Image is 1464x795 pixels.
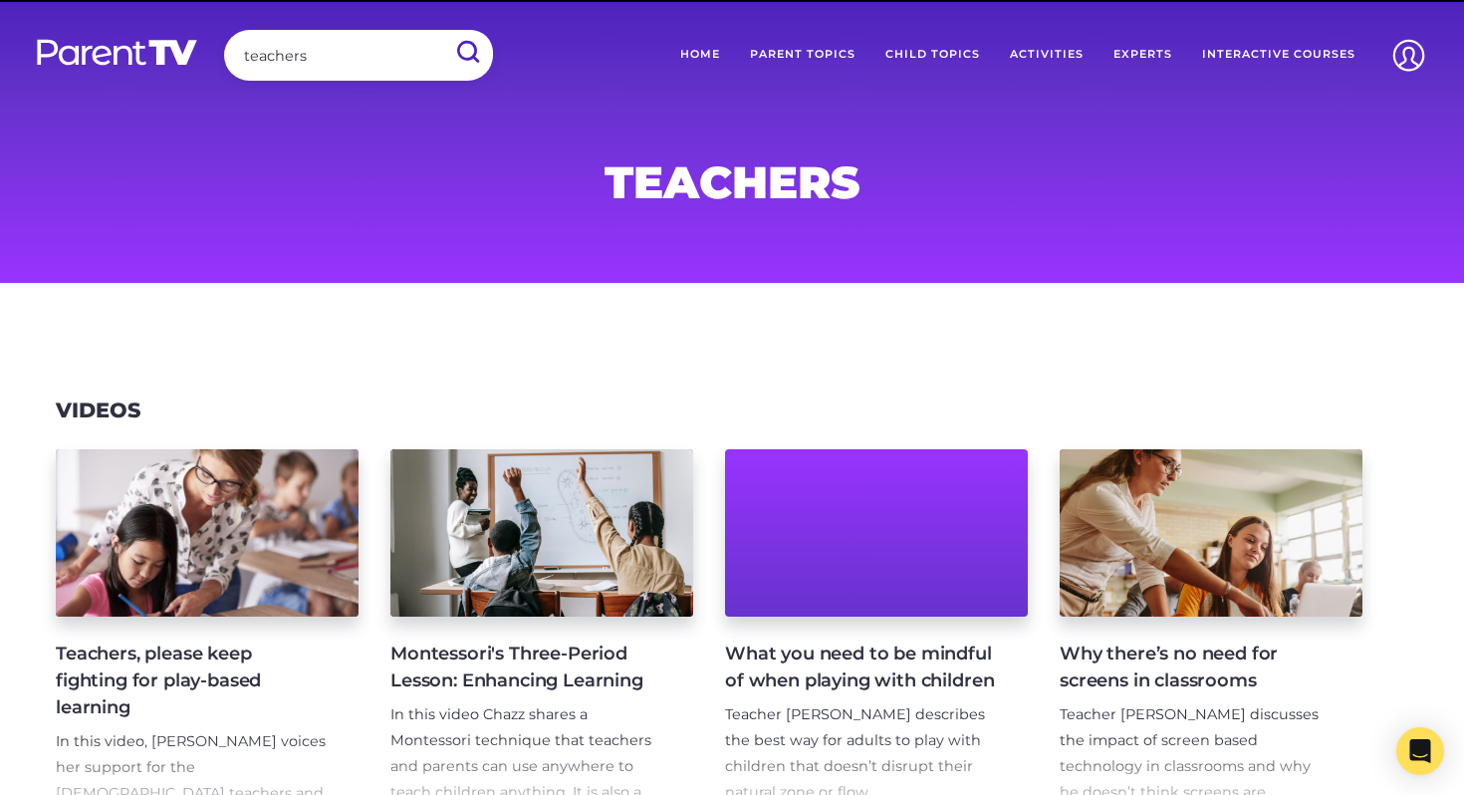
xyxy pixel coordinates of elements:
h1: teachers [252,162,1212,202]
h4: What you need to be mindful of when playing with children [725,641,996,694]
img: parenttv-logo-white.4c85aaf.svg [35,38,199,67]
h4: Why there’s no need for screens in classrooms [1060,641,1331,694]
a: Experts [1098,30,1187,80]
div: Open Intercom Messenger [1396,727,1444,775]
a: Parent Topics [735,30,870,80]
h3: Videos [56,398,140,423]
img: Account [1383,30,1434,81]
h4: Montessori's Three-Period Lesson: Enhancing Learning [390,641,661,694]
a: Child Topics [870,30,995,80]
a: Home [665,30,735,80]
h4: Teachers, please keep fighting for play-based learning [56,641,327,721]
a: Interactive Courses [1187,30,1370,80]
input: Search ParentTV [224,30,493,81]
input: Submit [441,30,493,75]
a: Activities [995,30,1098,80]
